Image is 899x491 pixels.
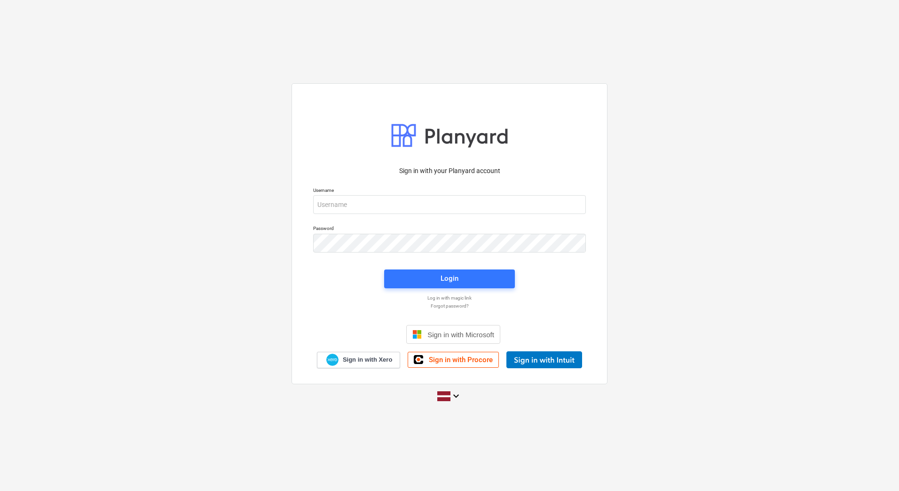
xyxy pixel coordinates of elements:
span: Sign in with Xero [343,356,392,364]
span: Sign in with Microsoft [427,331,494,339]
img: Xero logo [326,354,339,366]
p: Username [313,187,586,195]
a: Sign in with Xero [317,352,401,368]
a: Log in with magic link [308,295,591,301]
p: Sign in with your Planyard account [313,166,586,176]
i: keyboard_arrow_down [450,390,462,402]
a: Sign in with Procore [408,352,499,368]
div: Login [441,272,458,285]
p: Password [313,225,586,233]
input: Username [313,195,586,214]
img: Microsoft logo [412,330,422,339]
button: Login [384,269,515,288]
a: Forgot password? [308,303,591,309]
span: Sign in with Procore [429,356,493,364]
